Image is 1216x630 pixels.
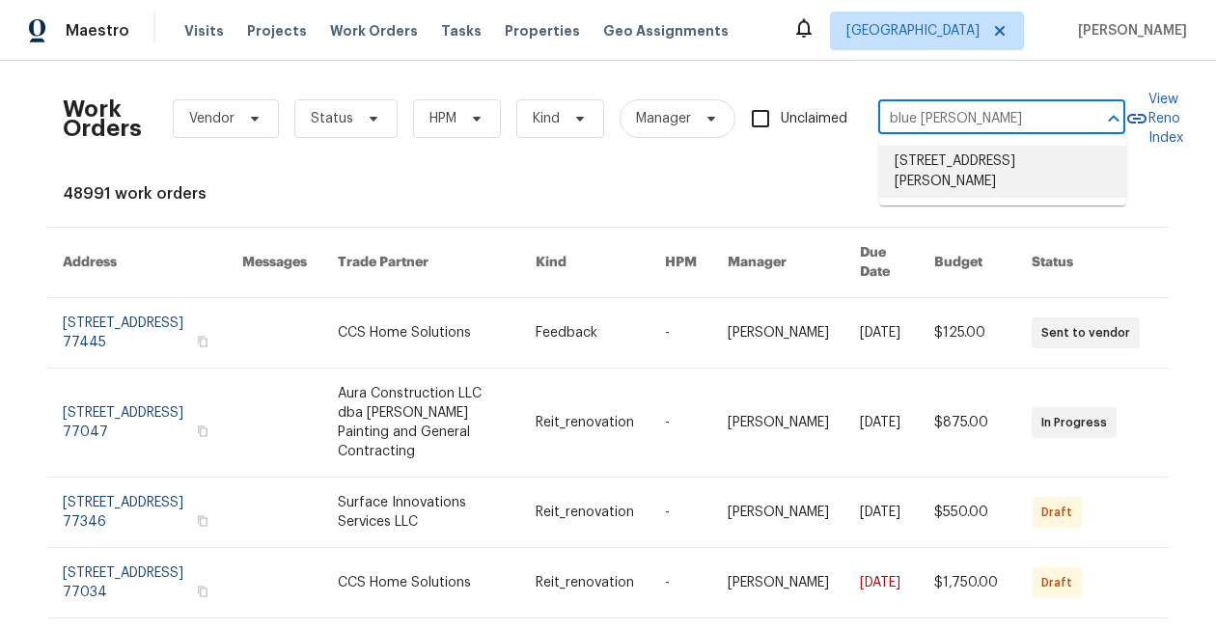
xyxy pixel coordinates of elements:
th: Status [1016,228,1169,298]
td: Reit_renovation [520,369,649,478]
a: View Reno Index [1125,90,1183,148]
td: - [649,548,712,618]
input: Enter in an address [878,104,1071,134]
span: Work Orders [330,21,418,41]
div: 48991 work orders [63,184,1153,204]
td: [PERSON_NAME] [712,369,844,478]
span: Tasks [441,24,482,38]
button: Close [1100,105,1127,132]
span: Properties [505,21,580,41]
th: Manager [712,228,844,298]
td: Reit_renovation [520,548,649,618]
th: Trade Partner [322,228,520,298]
th: Address [47,228,227,298]
td: Surface Innovations Services LLC [322,478,520,548]
span: [PERSON_NAME] [1070,21,1187,41]
span: HPM [429,109,456,128]
th: HPM [649,228,712,298]
td: - [649,478,712,548]
button: Copy Address [194,423,211,440]
span: [GEOGRAPHIC_DATA] [846,21,980,41]
span: Unclaimed [781,109,847,129]
span: Kind [533,109,560,128]
th: Budget [919,228,1016,298]
td: CCS Home Solutions [322,298,520,369]
td: Feedback [520,298,649,369]
button: Copy Address [194,333,211,350]
span: Geo Assignments [603,21,729,41]
span: Visits [184,21,224,41]
th: Due Date [844,228,919,298]
td: [PERSON_NAME] [712,548,844,618]
td: - [649,369,712,478]
td: Aura Construction LLC dba [PERSON_NAME] Painting and General Contracting [322,369,520,478]
span: Maestro [66,21,129,41]
span: Projects [247,21,307,41]
button: Copy Address [194,583,211,600]
li: [STREET_ADDRESS][PERSON_NAME] [879,146,1126,198]
td: [PERSON_NAME] [712,298,844,369]
span: Vendor [189,109,235,128]
span: Manager [636,109,691,128]
td: Reit_renovation [520,478,649,548]
span: Status [311,109,353,128]
th: Kind [520,228,649,298]
td: - [649,298,712,369]
th: Messages [227,228,322,298]
td: [PERSON_NAME] [712,478,844,548]
h2: Work Orders [63,99,142,138]
td: CCS Home Solutions [322,548,520,618]
button: Copy Address [194,512,211,530]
